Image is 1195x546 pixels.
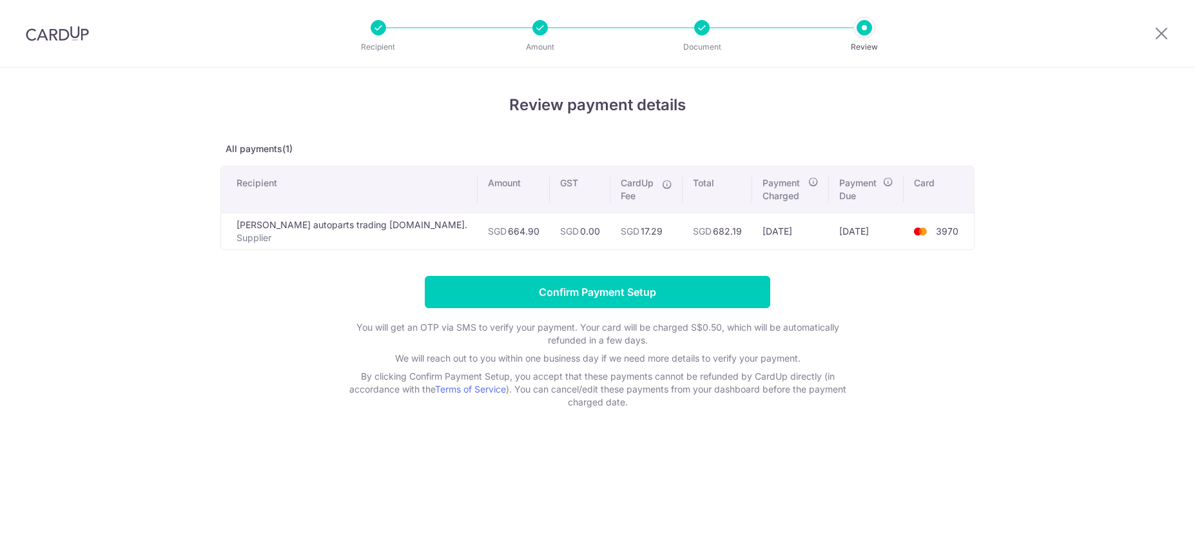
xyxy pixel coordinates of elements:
[221,213,478,249] td: [PERSON_NAME] autoparts trading [DOMAIN_NAME].
[26,26,89,41] img: CardUp
[693,226,712,237] span: SGD
[817,41,912,54] p: Review
[683,213,752,249] td: 682.19
[908,224,933,239] img: <span class="translation_missing" title="translation missing: en.account_steps.new_confirm_form.b...
[936,226,958,237] span: 3970
[560,226,579,237] span: SGD
[752,213,829,249] td: [DATE]
[492,41,588,54] p: Amount
[621,177,656,202] span: CardUp Fee
[220,142,975,155] p: All payments(1)
[478,166,550,213] th: Amount
[425,276,770,308] input: Confirm Payment Setup
[478,213,550,249] td: 664.90
[550,213,610,249] td: 0.00
[221,166,478,213] th: Recipient
[331,41,426,54] p: Recipient
[763,177,804,202] span: Payment Charged
[550,166,610,213] th: GST
[654,41,750,54] p: Document
[220,93,975,117] h4: Review payment details
[435,384,506,395] a: Terms of Service
[829,213,904,249] td: [DATE]
[683,166,752,213] th: Total
[839,177,879,202] span: Payment Due
[904,166,974,213] th: Card
[340,321,855,347] p: You will get an OTP via SMS to verify your payment. Your card will be charged S$0.50, which will ...
[488,226,507,237] span: SGD
[621,226,639,237] span: SGD
[237,231,467,244] p: Supplier
[340,370,855,409] p: By clicking Confirm Payment Setup, you accept that these payments cannot be refunded by CardUp di...
[340,352,855,365] p: We will reach out to you within one business day if we need more details to verify your payment.
[610,213,683,249] td: 17.29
